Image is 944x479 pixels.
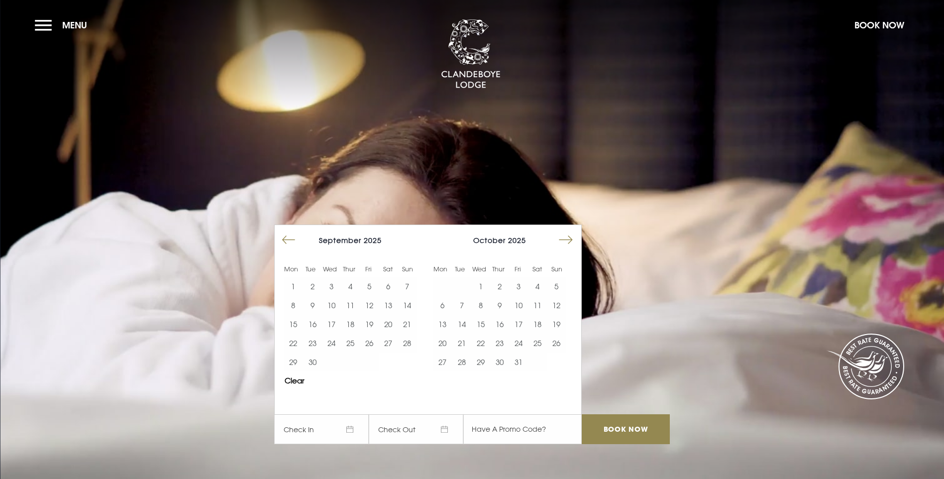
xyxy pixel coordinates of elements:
[452,315,471,334] button: 14
[398,277,417,296] button: 7
[471,334,490,353] button: 22
[509,296,528,315] td: Choose Friday, October 10, 2025 as your start date.
[303,334,321,353] td: Choose Tuesday, September 23, 2025 as your start date.
[379,315,398,334] button: 20
[509,315,528,334] td: Choose Friday, October 17, 2025 as your start date.
[473,236,506,244] span: October
[360,315,379,334] button: 19
[379,277,398,296] td: Choose Saturday, September 6, 2025 as your start date.
[379,334,398,353] button: 27
[509,334,528,353] button: 24
[379,296,398,315] button: 13
[452,315,471,334] td: Choose Tuesday, October 14, 2025 as your start date.
[369,414,463,444] span: Check Out
[471,277,490,296] button: 1
[398,334,417,353] button: 28
[547,315,566,334] button: 19
[490,277,509,296] button: 2
[433,334,452,353] td: Choose Monday, October 20, 2025 as your start date.
[547,277,566,296] td: Choose Sunday, October 5, 2025 as your start date.
[364,236,382,244] span: 2025
[398,315,417,334] td: Choose Sunday, September 21, 2025 as your start date.
[322,296,341,315] button: 10
[508,236,526,244] span: 2025
[528,296,547,315] td: Choose Saturday, October 11, 2025 as your start date.
[322,277,341,296] button: 3
[398,277,417,296] td: Choose Sunday, September 7, 2025 as your start date.
[303,353,321,371] td: Choose Tuesday, September 30, 2025 as your start date.
[471,296,490,315] td: Choose Wednesday, October 8, 2025 as your start date.
[303,277,321,296] button: 2
[303,296,321,315] td: Choose Tuesday, September 9, 2025 as your start date.
[303,315,321,334] button: 16
[471,296,490,315] button: 8
[360,296,379,315] button: 12
[319,236,361,244] span: September
[509,277,528,296] td: Choose Friday, October 3, 2025 as your start date.
[547,334,566,353] button: 26
[547,315,566,334] td: Choose Sunday, October 19, 2025 as your start date.
[547,277,566,296] button: 5
[341,315,360,334] button: 18
[284,296,303,315] td: Choose Monday, September 8, 2025 as your start date.
[556,231,575,249] button: Move forward to switch to the next month.
[849,14,909,36] button: Book Now
[471,353,490,371] td: Choose Wednesday, October 29, 2025 as your start date.
[398,296,417,315] button: 14
[284,353,303,371] td: Choose Monday, September 29, 2025 as your start date.
[490,315,509,334] td: Choose Thursday, October 16, 2025 as your start date.
[471,334,490,353] td: Choose Wednesday, October 22, 2025 as your start date.
[452,353,471,371] td: Choose Tuesday, October 28, 2025 as your start date.
[463,414,582,444] input: Have A Promo Code?
[303,296,321,315] button: 9
[433,296,452,315] td: Choose Monday, October 6, 2025 as your start date.
[379,315,398,334] td: Choose Saturday, September 20, 2025 as your start date.
[490,277,509,296] td: Choose Thursday, October 2, 2025 as your start date.
[284,296,303,315] button: 8
[284,334,303,353] button: 22
[433,315,452,334] button: 13
[284,334,303,353] td: Choose Monday, September 22, 2025 as your start date.
[379,277,398,296] button: 6
[433,353,452,371] button: 27
[284,277,303,296] button: 1
[284,315,303,334] td: Choose Monday, September 15, 2025 as your start date.
[341,315,360,334] td: Choose Thursday, September 18, 2025 as your start date.
[490,334,509,353] button: 23
[471,277,490,296] td: Choose Wednesday, October 1, 2025 as your start date.
[360,315,379,334] td: Choose Friday, September 19, 2025 as your start date.
[452,296,471,315] td: Choose Tuesday, October 7, 2025 as your start date.
[279,231,298,249] button: Move backward to switch to the previous month.
[322,334,341,353] button: 24
[322,315,341,334] td: Choose Wednesday, September 17, 2025 as your start date.
[471,353,490,371] button: 29
[582,414,669,444] input: Book Now
[303,315,321,334] td: Choose Tuesday, September 16, 2025 as your start date.
[490,334,509,353] td: Choose Thursday, October 23, 2025 as your start date.
[528,296,547,315] button: 11
[509,334,528,353] td: Choose Friday, October 24, 2025 as your start date.
[452,353,471,371] button: 28
[528,334,547,353] td: Choose Saturday, October 25, 2025 as your start date.
[528,277,547,296] td: Choose Saturday, October 4, 2025 as your start date.
[379,296,398,315] td: Choose Saturday, September 13, 2025 as your start date.
[284,315,303,334] button: 15
[490,296,509,315] button: 9
[284,353,303,371] button: 29
[303,277,321,296] td: Choose Tuesday, September 2, 2025 as your start date.
[490,353,509,371] td: Choose Thursday, October 30, 2025 as your start date.
[509,277,528,296] button: 3
[360,334,379,353] td: Choose Friday, September 26, 2025 as your start date.
[360,277,379,296] td: Choose Friday, September 5, 2025 as your start date.
[471,315,490,334] button: 15
[398,315,417,334] button: 21
[452,334,471,353] button: 21
[509,315,528,334] button: 17
[509,296,528,315] button: 10
[303,334,321,353] button: 23
[490,353,509,371] button: 30
[433,315,452,334] td: Choose Monday, October 13, 2025 as your start date.
[322,296,341,315] td: Choose Wednesday, September 10, 2025 as your start date.
[341,277,360,296] td: Choose Thursday, September 4, 2025 as your start date.
[360,277,379,296] button: 5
